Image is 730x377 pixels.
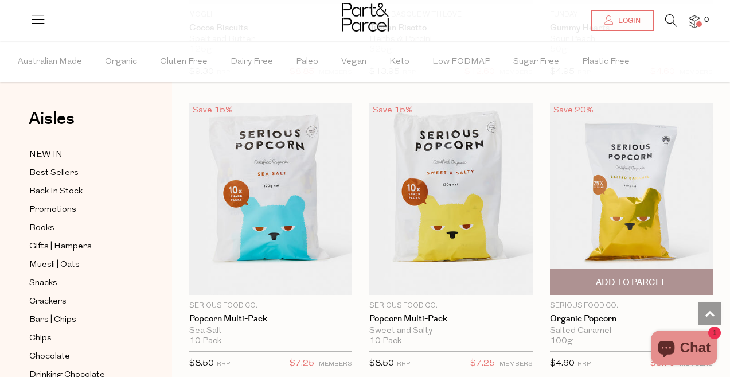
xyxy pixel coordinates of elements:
[290,356,314,371] span: $7.25
[550,103,597,118] div: Save 20%
[341,42,366,82] span: Vegan
[615,16,641,26] span: Login
[582,42,630,82] span: Plastic Free
[550,314,713,324] a: Organic Popcorn
[550,336,573,347] span: 100g
[29,184,134,199] a: Back In Stock
[29,294,134,309] a: Crackers
[29,349,134,364] a: Chocolate
[29,350,70,364] span: Chocolate
[29,313,134,327] a: Bars | Chips
[189,314,352,324] a: Popcorn Multi-Pack
[550,269,713,295] button: Add To Parcel
[29,277,57,290] span: Snacks
[29,221,134,235] a: Books
[701,15,712,25] span: 0
[296,42,318,82] span: Paleo
[689,15,700,28] a: 0
[369,359,394,368] span: $8.50
[29,239,134,254] a: Gifts | Hampers
[29,258,134,272] a: Muesli | Oats
[499,361,533,367] small: MEMBERS
[432,42,490,82] span: Low FODMAP
[369,103,416,118] div: Save 15%
[369,314,532,324] a: Popcorn Multi-Pack
[189,301,352,311] p: Serious Food Co.
[513,42,559,82] span: Sugar Free
[189,103,352,296] img: Popcorn Multi-Pack
[369,301,532,311] p: Serious Food Co.
[217,361,230,367] small: RRP
[647,331,721,368] inbox-online-store-chat: Shopify online store chat
[550,359,575,368] span: $4.60
[369,326,532,336] div: Sweet and Salty
[29,110,75,139] a: Aisles
[29,240,92,254] span: Gifts | Hampers
[29,331,134,345] a: Chips
[577,361,591,367] small: RRP
[342,3,389,32] img: Part&Parcel
[29,332,52,345] span: Chips
[189,336,221,347] span: 10 Pack
[29,276,134,290] a: Snacks
[189,103,236,118] div: Save 15%
[29,106,75,131] span: Aisles
[596,277,667,289] span: Add To Parcel
[29,203,134,217] a: Promotions
[29,221,54,235] span: Books
[397,361,410,367] small: RRP
[189,326,352,336] div: Sea Salt
[18,42,82,82] span: Australian Made
[550,326,713,336] div: Salted Caramel
[29,148,63,162] span: NEW IN
[189,359,214,368] span: $8.50
[550,301,713,311] p: Serious Food Co.
[369,103,532,296] img: Popcorn Multi-Pack
[29,295,67,309] span: Crackers
[29,258,80,272] span: Muesli | Oats
[29,313,76,327] span: Bars | Chips
[550,103,713,296] img: Organic Popcorn
[29,203,76,217] span: Promotions
[29,147,134,162] a: NEW IN
[591,10,654,31] a: Login
[29,166,134,180] a: Best Sellers
[29,185,83,199] span: Back In Stock
[319,361,352,367] small: MEMBERS
[105,42,137,82] span: Organic
[231,42,273,82] span: Dairy Free
[29,166,79,180] span: Best Sellers
[160,42,208,82] span: Gluten Free
[369,336,401,347] span: 10 Pack
[470,356,495,371] span: $7.25
[389,42,409,82] span: Keto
